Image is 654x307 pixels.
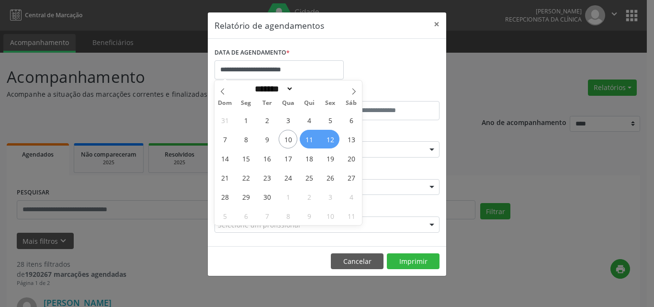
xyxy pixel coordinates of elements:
span: Outubro 7, 2025 [258,206,276,225]
span: Setembro 24, 2025 [279,168,297,187]
span: Outubro 4, 2025 [342,187,361,206]
span: Outubro 10, 2025 [321,206,339,225]
span: Setembro 3, 2025 [279,111,297,129]
span: Setembro 2, 2025 [258,111,276,129]
span: Selecione um profissional [218,220,300,230]
span: Outubro 6, 2025 [237,206,255,225]
label: ATÉ [329,86,440,101]
span: Outubro 5, 2025 [215,206,234,225]
span: Setembro 7, 2025 [215,130,234,148]
span: Setembro 13, 2025 [342,130,361,148]
span: Setembro 18, 2025 [300,149,318,168]
span: Outubro 2, 2025 [300,187,318,206]
h5: Relatório de agendamentos [214,19,324,32]
span: Qui [299,100,320,106]
span: Setembro 28, 2025 [215,187,234,206]
span: Setembro 19, 2025 [321,149,339,168]
span: Setembro 16, 2025 [258,149,276,168]
span: Setembro 20, 2025 [342,149,361,168]
span: Agosto 31, 2025 [215,111,234,129]
span: Setembro 29, 2025 [237,187,255,206]
input: Year [293,84,325,94]
span: Outubro 9, 2025 [300,206,318,225]
span: Setembro 26, 2025 [321,168,339,187]
span: Setembro 8, 2025 [237,130,255,148]
span: Setembro 17, 2025 [279,149,297,168]
button: Imprimir [387,253,440,270]
button: Cancelar [331,253,383,270]
span: Sex [320,100,341,106]
span: Seg [236,100,257,106]
span: Setembro 6, 2025 [342,111,361,129]
span: Setembro 4, 2025 [300,111,318,129]
span: Setembro 12, 2025 [321,130,339,148]
span: Outubro 1, 2025 [279,187,297,206]
span: Qua [278,100,299,106]
span: Setembro 21, 2025 [215,168,234,187]
span: Setembro 10, 2025 [279,130,297,148]
span: Setembro 25, 2025 [300,168,318,187]
button: Close [427,12,446,36]
span: Outubro 3, 2025 [321,187,339,206]
label: DATA DE AGENDAMENTO [214,45,290,60]
span: Ter [257,100,278,106]
span: Setembro 9, 2025 [258,130,276,148]
span: Setembro 11, 2025 [300,130,318,148]
span: Setembro 5, 2025 [321,111,339,129]
span: Setembro 15, 2025 [237,149,255,168]
span: Setembro 22, 2025 [237,168,255,187]
select: Month [251,84,293,94]
span: Setembro 23, 2025 [258,168,276,187]
span: Setembro 14, 2025 [215,149,234,168]
span: Outubro 11, 2025 [342,206,361,225]
span: Sáb [341,100,362,106]
span: Setembro 1, 2025 [237,111,255,129]
span: Setembro 30, 2025 [258,187,276,206]
span: Setembro 27, 2025 [342,168,361,187]
span: Outubro 8, 2025 [279,206,297,225]
span: Dom [214,100,236,106]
